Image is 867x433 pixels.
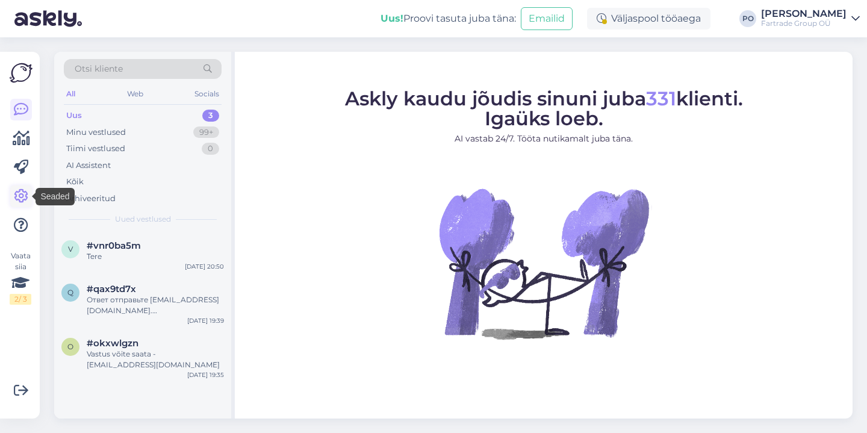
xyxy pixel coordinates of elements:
[36,188,74,205] div: Seaded
[187,316,224,325] div: [DATE] 19:39
[66,193,116,205] div: Arhiveeritud
[75,63,123,75] span: Otsi kliente
[87,294,224,316] div: Ответ отправьте [EMAIL_ADDRESS][DOMAIN_NAME]. [GEOGRAPHIC_DATA]
[193,126,219,139] div: 99+
[187,370,224,379] div: [DATE] 19:35
[67,288,73,297] span: q
[192,86,222,102] div: Socials
[435,155,652,372] img: No Chat active
[87,338,138,349] span: #okxwlgzn
[345,132,743,145] p: AI vastab 24/7. Tööta nutikamalt juba täna.
[87,240,141,251] span: #vnr0ba5m
[10,251,31,305] div: Vaata siia
[87,349,224,370] div: Vastus võite saata - [EMAIL_ADDRESS][DOMAIN_NAME]
[64,86,78,102] div: All
[202,143,219,155] div: 0
[761,9,860,28] a: [PERSON_NAME]Fartrade Group OÜ
[345,87,743,130] span: Askly kaudu jõudis sinuni juba klienti. Igaüks loeb.
[381,11,516,26] div: Proovi tasuta juba täna:
[521,7,573,30] button: Emailid
[66,126,126,139] div: Minu vestlused
[115,214,171,225] span: Uued vestlused
[761,9,847,19] div: [PERSON_NAME]
[761,19,847,28] div: Fartrade Group OÜ
[66,143,125,155] div: Tiimi vestlused
[66,110,82,122] div: Uus
[87,284,136,294] span: #qax9td7x
[185,262,224,271] div: [DATE] 20:50
[587,8,710,30] div: Väljaspool tööaega
[10,61,33,84] img: Askly Logo
[68,245,73,254] span: v
[66,176,84,188] div: Kõik
[202,110,219,122] div: 3
[66,160,111,172] div: AI Assistent
[125,86,146,102] div: Web
[646,87,676,110] span: 331
[87,251,224,262] div: Tere
[739,10,756,27] div: PO
[67,342,73,351] span: o
[381,13,403,24] b: Uus!
[10,294,31,305] div: 2 / 3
